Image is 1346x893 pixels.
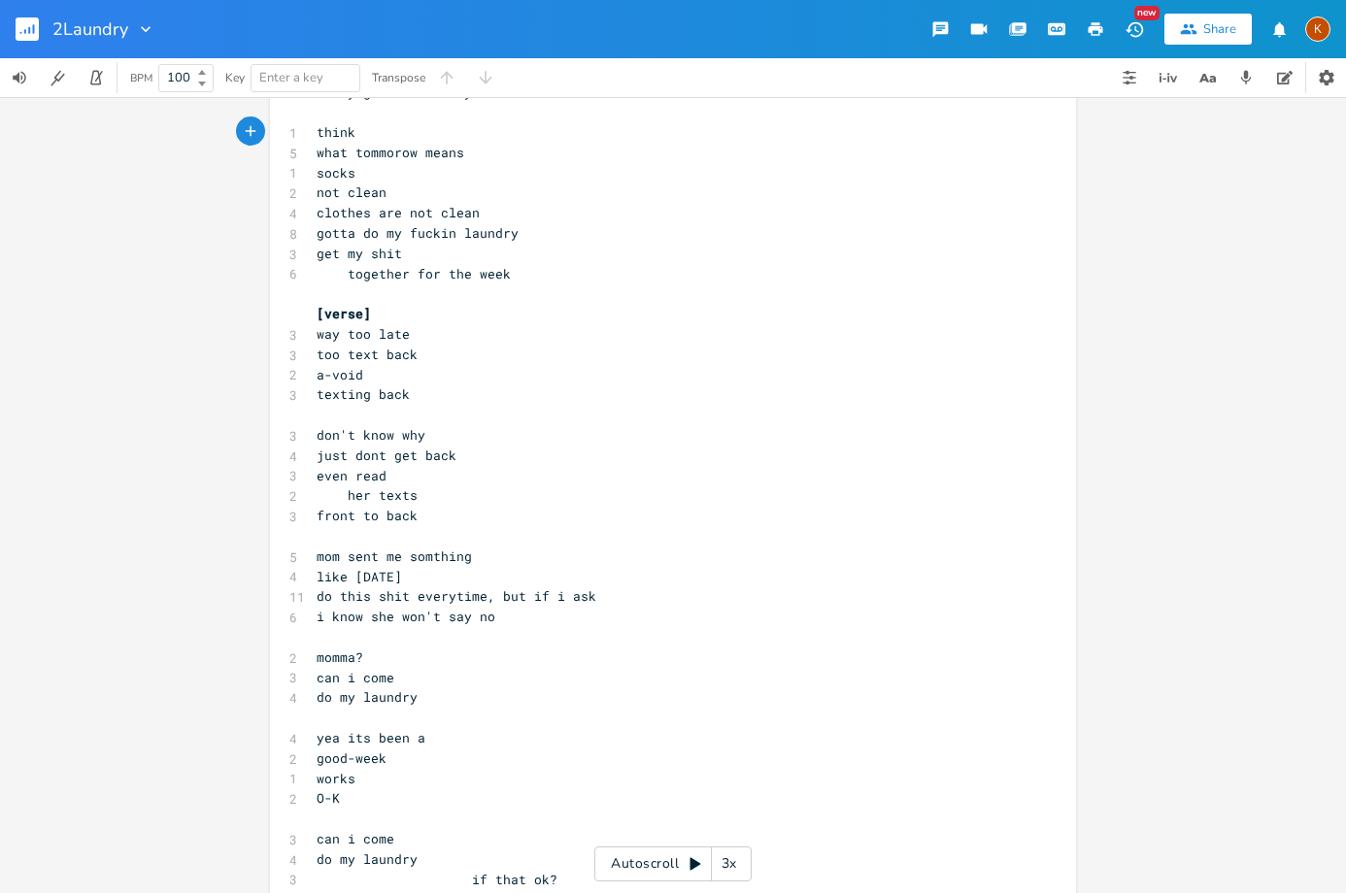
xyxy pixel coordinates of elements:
[1115,12,1154,47] button: New
[317,224,519,242] span: gotta do my fuckin laundry
[594,846,752,881] div: Autoscroll
[317,648,363,666] span: momma?
[317,547,472,565] span: mom sent me somthing
[317,830,394,847] span: can i come
[130,73,152,83] div: BPM
[317,608,495,625] span: i know she won't say no
[317,325,410,343] span: way too late
[259,69,323,86] span: Enter a key
[317,467,387,484] span: even read
[317,749,387,767] span: good-week
[317,245,402,262] span: get my shit
[317,446,456,464] span: just dont get back
[317,486,418,504] span: her texts
[317,123,355,141] span: think
[372,72,425,83] div: Transpose
[712,846,747,881] div: 3x
[1305,17,1330,42] div: Kat
[317,83,472,101] span: early good times lay
[317,144,464,161] span: what tommorow means
[317,346,418,363] span: too text back
[317,183,387,201] span: not clean
[1203,20,1236,38] div: Share
[317,688,418,706] span: do my laundry
[1305,7,1330,51] button: K
[317,587,596,605] span: do this shit everytime, but if i ask
[317,729,425,746] span: yea its been a
[1164,14,1252,45] button: Share
[317,426,425,444] span: don't know why
[317,789,340,807] span: O-K
[317,507,418,524] span: front to back
[317,669,394,686] span: can i come
[317,366,363,383] span: a-void
[317,770,355,787] span: works
[1134,6,1160,20] div: New
[317,164,355,182] span: socks
[52,20,128,38] span: 2Laundry
[225,72,245,83] div: Key
[317,385,410,403] span: texting back
[317,568,402,585] span: like [DATE]
[317,204,480,221] span: clothes are not clean
[317,305,371,322] span: [verse]
[317,850,418,868] span: do my laundry
[317,871,557,888] span: if that ok?
[317,265,511,282] span: together for the week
